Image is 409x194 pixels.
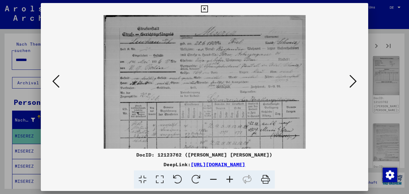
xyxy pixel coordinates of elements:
a: [URL][DOMAIN_NAME] [191,161,245,167]
div: DeepLink: [41,161,368,168]
div: Zustimmung ändern [382,167,397,182]
img: Zustimmung ändern [383,168,397,182]
div: DocID: 12123762 ([PERSON_NAME] [PERSON_NAME]) [41,151,368,158]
